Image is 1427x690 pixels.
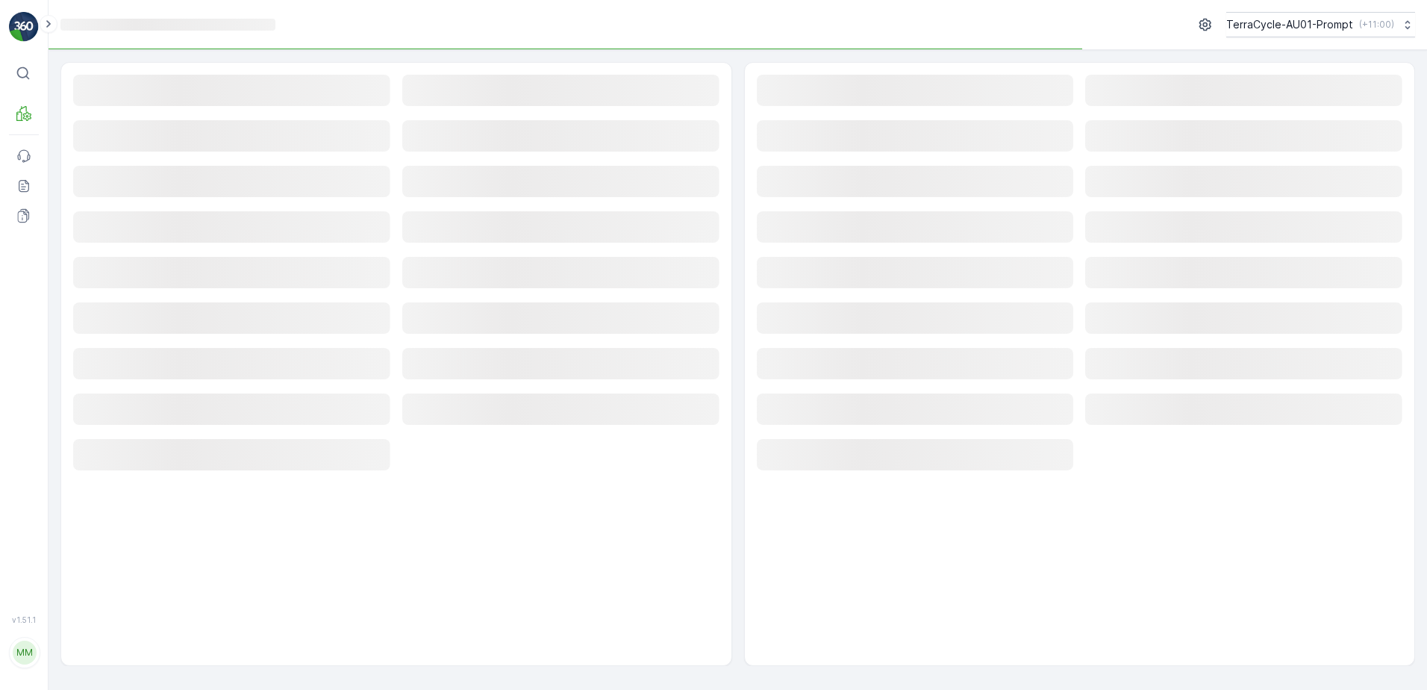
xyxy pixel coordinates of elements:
div: MM [13,641,37,665]
button: TerraCycle-AU01-Prompt(+11:00) [1226,12,1415,37]
button: MM [9,627,39,678]
span: v 1.51.1 [9,615,39,624]
p: TerraCycle-AU01-Prompt [1226,17,1353,32]
img: logo [9,12,39,42]
p: ( +11:00 ) [1359,19,1394,31]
